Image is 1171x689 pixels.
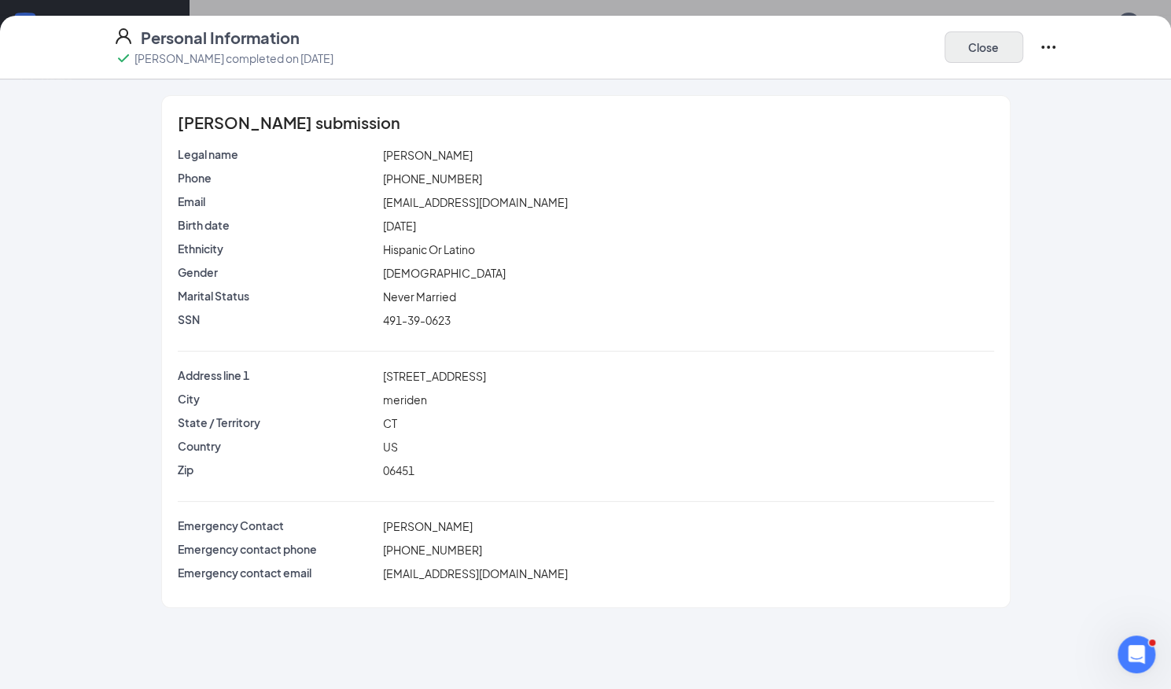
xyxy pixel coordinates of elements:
[178,288,377,304] p: Marital Status
[383,566,568,580] span: [EMAIL_ADDRESS][DOMAIN_NAME]
[383,369,486,383] span: [STREET_ADDRESS]
[945,31,1023,63] button: Close
[178,518,377,533] p: Emergency Contact
[114,49,133,68] svg: Checkmark
[383,519,473,533] span: [PERSON_NAME]
[383,242,475,256] span: Hispanic Or Latino
[178,217,377,233] p: Birth date
[178,438,377,454] p: Country
[383,392,427,407] span: meriden
[383,195,568,209] span: [EMAIL_ADDRESS][DOMAIN_NAME]
[178,565,377,580] p: Emergency contact email
[178,170,377,186] p: Phone
[383,219,416,233] span: [DATE]
[178,462,377,477] p: Zip
[383,416,397,430] span: CT
[383,148,473,162] span: [PERSON_NAME]
[383,171,482,186] span: [PHONE_NUMBER]
[178,241,377,256] p: Ethnicity
[1118,636,1155,673] iframe: Intercom live chat
[114,27,133,46] svg: User
[1039,38,1058,57] svg: Ellipses
[178,311,377,327] p: SSN
[178,391,377,407] p: City
[383,440,398,454] span: US
[141,27,300,49] h4: Personal Information
[178,193,377,209] p: Email
[134,50,333,66] p: [PERSON_NAME] completed on [DATE]
[383,543,482,557] span: [PHONE_NUMBER]
[178,264,377,280] p: Gender
[383,463,414,477] span: 06451
[383,289,456,304] span: Never Married
[178,146,377,162] p: Legal name
[178,541,377,557] p: Emergency contact phone
[383,313,451,327] span: 491-39-0623
[383,266,506,280] span: [DEMOGRAPHIC_DATA]
[178,415,377,430] p: State / Territory
[178,367,377,383] p: Address line 1
[178,115,400,131] span: [PERSON_NAME] submission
